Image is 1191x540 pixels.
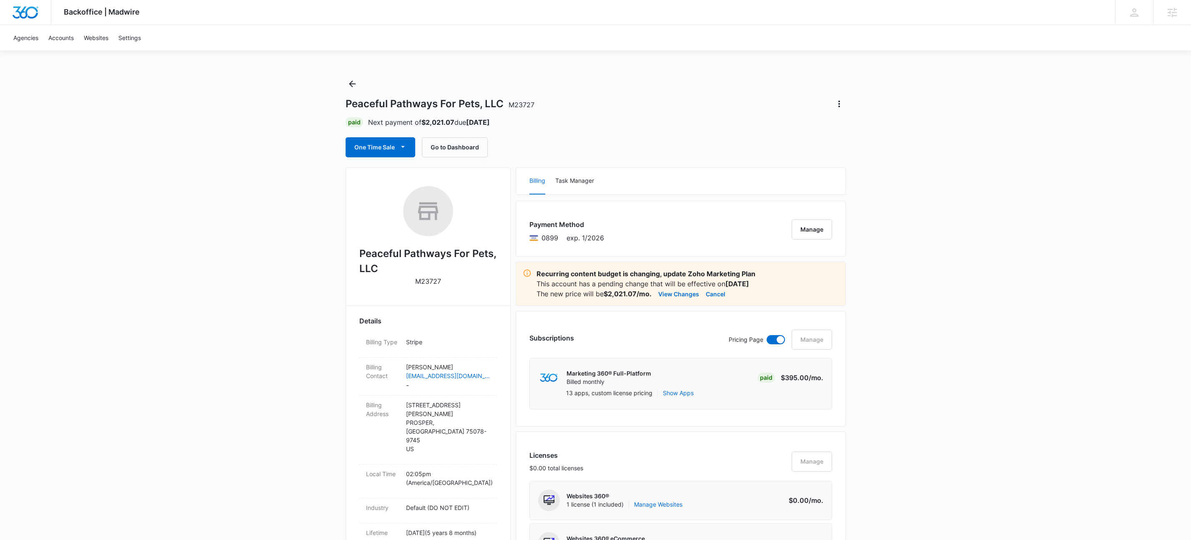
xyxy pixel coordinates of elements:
[359,333,497,358] div: Billing TypeStripe
[366,469,399,478] dt: Local Time
[566,389,652,397] p: 13 apps, custom license pricing
[706,289,725,299] button: Cancel
[366,363,399,380] dt: Billing Contact
[346,98,534,110] h1: Peaceful Pathways For Pets, LLC
[8,25,43,50] a: Agencies
[406,338,490,346] p: Stripe
[406,528,490,537] p: [DATE] ( 5 years 8 months )
[567,492,682,500] p: Websites 360®
[529,220,604,230] h3: Payment Method
[540,373,558,382] img: marketing360Logo
[346,117,363,127] div: Paid
[79,25,113,50] a: Websites
[366,528,399,537] dt: Lifetime
[64,8,140,16] span: Backoffice | Madwire
[368,117,490,127] p: Next payment of due
[113,25,146,50] a: Settings
[366,401,399,418] dt: Billing Address
[729,335,763,344] p: Pricing Page
[529,333,574,343] h3: Subscriptions
[529,450,583,460] h3: Licenses
[406,363,490,390] dd: -
[43,25,79,50] a: Accounts
[809,373,823,382] span: /mo.
[832,97,846,111] button: Actions
[359,316,381,326] span: Details
[359,246,497,276] h2: Peaceful Pathways For Pets, LLC
[567,378,651,386] p: Billed monthly
[529,464,583,472] p: $0.00 total licenses
[359,396,497,464] div: Billing Address[STREET_ADDRESS][PERSON_NAME]PROSPER,[GEOGRAPHIC_DATA] 75078-9745US
[757,373,775,383] div: Paid
[555,168,594,194] button: Task Manager
[781,373,823,383] p: $395.00
[359,498,497,523] div: IndustryDefault (DO NOT EDIT)
[366,338,399,346] dt: Billing Type
[537,279,839,289] p: This account has a pending change that will be effective on
[567,369,651,378] p: Marketing 360® Full-Platform
[421,118,454,126] strong: $2,021.07
[346,77,359,91] button: Back
[567,233,604,243] span: exp. 1/2026
[509,101,534,109] span: M23727
[415,276,441,286] p: M23727
[792,220,832,240] button: Manage
[406,371,490,380] a: [EMAIL_ADDRESS][DOMAIN_NAME]
[529,168,545,194] button: Billing
[406,363,490,371] p: [PERSON_NAME]
[346,137,415,157] button: One Time Sale
[658,289,699,299] button: View Changes
[567,500,682,509] span: 1 license (1 included)
[466,118,490,126] strong: [DATE]
[366,503,399,512] dt: Industry
[406,401,490,453] p: [STREET_ADDRESS][PERSON_NAME] PROSPER , [GEOGRAPHIC_DATA] 75078-9745 US
[784,495,823,505] p: $0.00
[406,503,490,512] p: Default (DO NOT EDIT)
[604,290,652,298] strong: $2,021.07/mo.
[725,280,749,288] strong: [DATE]
[406,469,490,487] p: 02:05pm ( America/[GEOGRAPHIC_DATA] )
[542,233,558,243] span: Visa ending with
[634,500,682,509] a: Manage Websites
[537,269,839,279] p: Recurring content budget is changing, update Zoho Marketing Plan
[663,389,694,397] button: Show Apps
[359,464,497,498] div: Local Time02:05pm (America/[GEOGRAPHIC_DATA])
[422,137,488,157] button: Go to Dashboard
[809,496,823,505] span: /mo.
[359,358,497,396] div: Billing Contact[PERSON_NAME][EMAIL_ADDRESS][DOMAIN_NAME]-
[537,289,652,299] p: The new price will be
